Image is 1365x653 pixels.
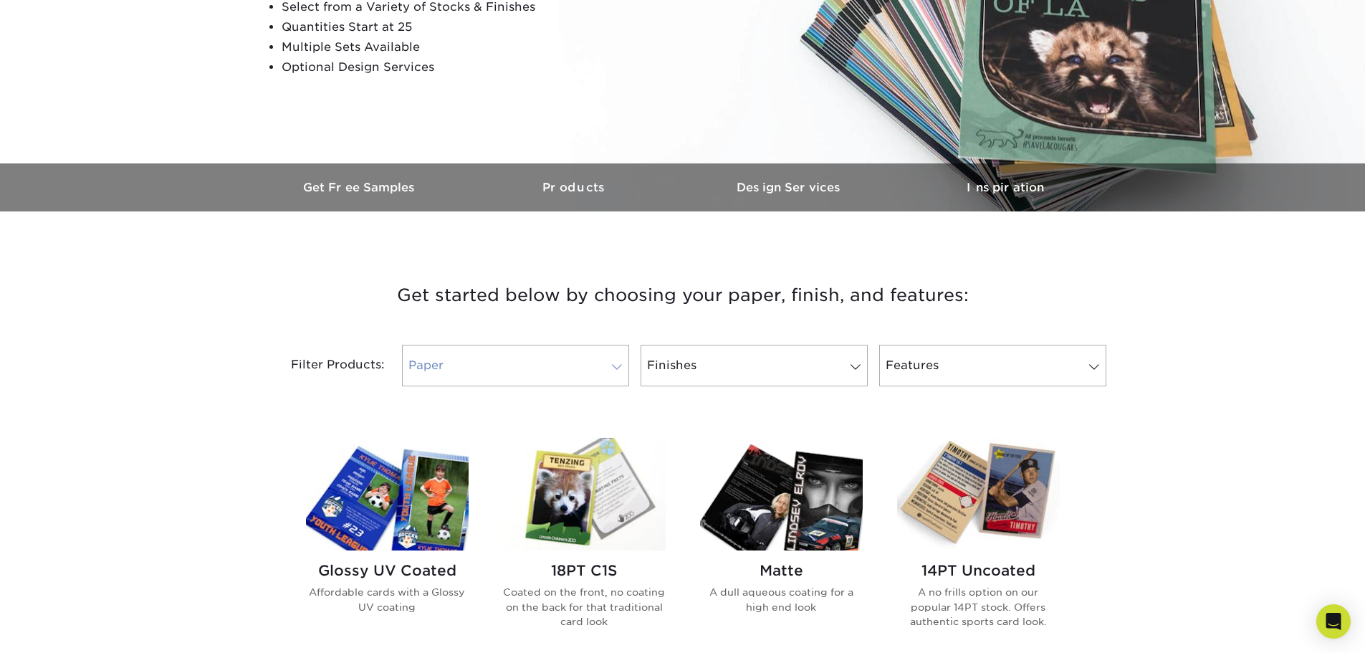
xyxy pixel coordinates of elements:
h2: 18PT C1S [503,562,666,579]
p: A no frills option on our popular 14PT stock. Offers authentic sports card look. [897,585,1060,629]
img: 14PT Uncoated Trading Cards [897,438,1060,550]
a: 18PT C1S Trading Cards 18PT C1S Coated on the front, no coating on the back for that traditional ... [503,438,666,652]
div: Filter Products: [253,345,396,386]
a: Inspiration [898,163,1113,211]
li: Quantities Start at 25 [282,17,628,37]
h3: Products [468,181,683,194]
p: Coated on the front, no coating on the back for that traditional card look [503,585,666,629]
li: Multiple Sets Available [282,37,628,57]
a: Glossy UV Coated Trading Cards Glossy UV Coated Affordable cards with a Glossy UV coating [306,438,469,652]
a: Matte Trading Cards Matte A dull aqueous coating for a high end look [700,438,863,652]
p: Affordable cards with a Glossy UV coating [306,585,469,614]
a: Finishes [641,345,868,386]
img: Glossy UV Coated Trading Cards [306,438,469,550]
a: Design Services [683,163,898,211]
a: 14PT Uncoated Trading Cards 14PT Uncoated A no frills option on our popular 14PT stock. Offers au... [897,438,1060,652]
h3: Get started below by choosing your paper, finish, and features: [264,263,1102,328]
p: A dull aqueous coating for a high end look [700,585,863,614]
h2: Matte [700,562,863,579]
img: Matte Trading Cards [700,438,863,550]
h3: Get Free Samples [253,181,468,194]
h2: 14PT Uncoated [897,562,1060,579]
a: Paper [402,345,629,386]
h2: Glossy UV Coated [306,562,469,579]
img: 18PT C1S Trading Cards [503,438,666,550]
a: Get Free Samples [253,163,468,211]
li: Optional Design Services [282,57,628,77]
a: Features [879,345,1106,386]
div: Open Intercom Messenger [1316,604,1351,639]
h3: Design Services [683,181,898,194]
iframe: Google Customer Reviews [4,609,122,648]
h3: Inspiration [898,181,1113,194]
a: Products [468,163,683,211]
